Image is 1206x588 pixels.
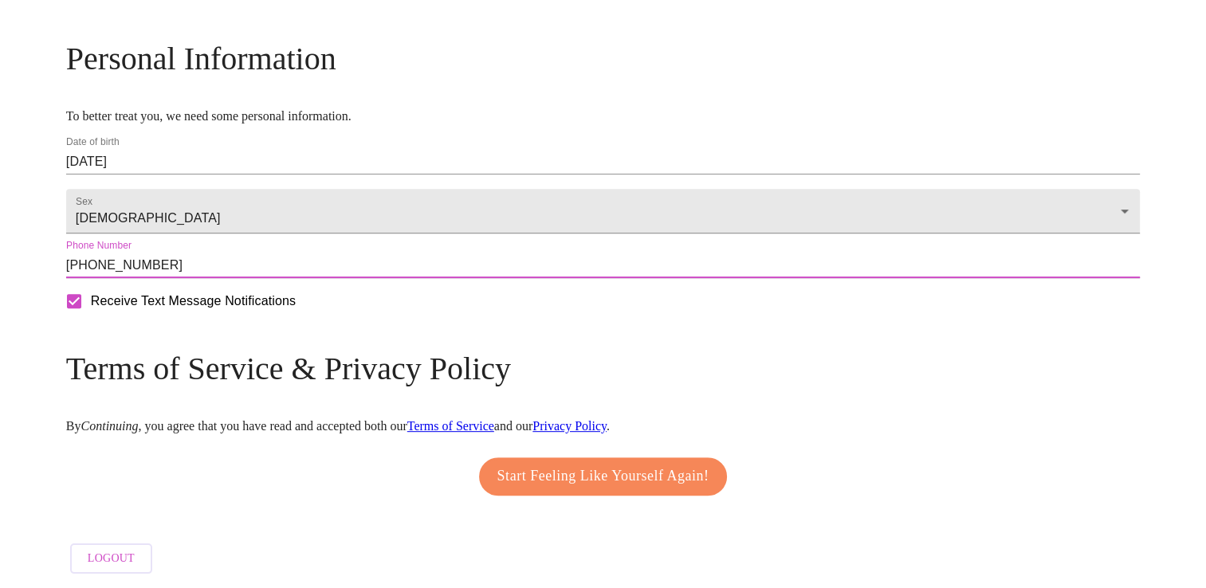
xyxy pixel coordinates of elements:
[91,292,296,311] span: Receive Text Message Notifications
[66,189,1140,233] div: [DEMOGRAPHIC_DATA]
[88,549,135,569] span: Logout
[532,419,607,433] a: Privacy Policy
[81,419,139,433] em: Continuing
[66,419,1140,433] p: By , you agree that you have read and accepted both our and our .
[70,543,152,574] button: Logout
[66,40,1140,77] h3: Personal Information
[66,138,120,147] label: Date of birth
[66,350,1140,387] h3: Terms of Service & Privacy Policy
[479,457,728,496] button: Start Feeling Like Yourself Again!
[407,419,494,433] a: Terms of Service
[497,464,709,489] span: Start Feeling Like Yourself Again!
[66,241,132,251] label: Phone Number
[66,109,1140,123] p: To better treat you, we need some personal information.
